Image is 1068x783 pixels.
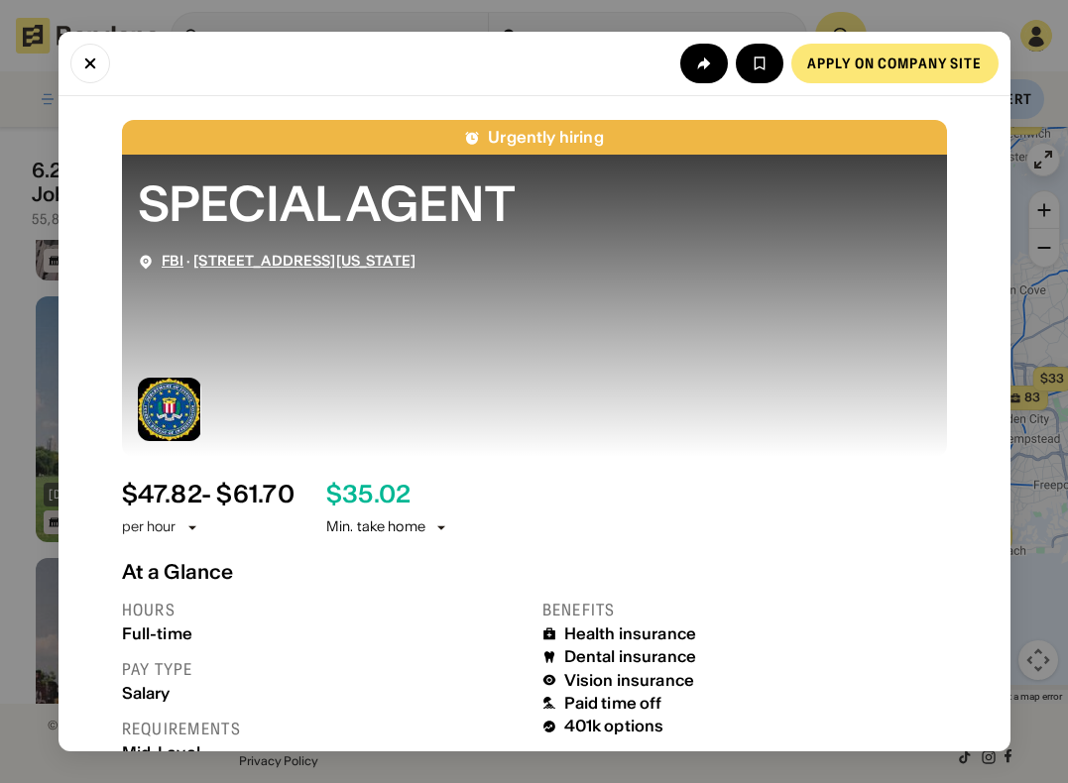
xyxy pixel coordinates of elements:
div: Min. take home [326,517,449,537]
div: $ 47.82 - $61.70 [122,481,295,509]
div: Health insurance [564,624,697,643]
div: SPECIAL AGENT [138,170,931,237]
div: Urgently hiring [488,128,603,147]
div: Apply on company site [807,56,983,70]
div: Benefits [542,600,947,620]
div: Dental insurance [564,647,697,666]
div: Hours [122,600,527,620]
button: Close [70,44,110,83]
div: Vision insurance [564,671,695,690]
span: [STREET_ADDRESS][US_STATE] [193,252,415,270]
div: Requirements [122,719,527,739]
div: Mid-Level [122,743,527,762]
img: FBI logo [138,378,201,441]
div: $ 35.02 [326,481,411,509]
div: Pay type [122,659,527,680]
span: FBI [162,252,183,270]
div: Paid time off [564,694,662,713]
div: At a Glance [122,560,947,584]
div: per hour [122,517,177,537]
div: · [162,253,415,270]
div: Full-time [122,624,527,643]
div: 401k options [564,717,664,735]
div: Salary [122,684,527,703]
